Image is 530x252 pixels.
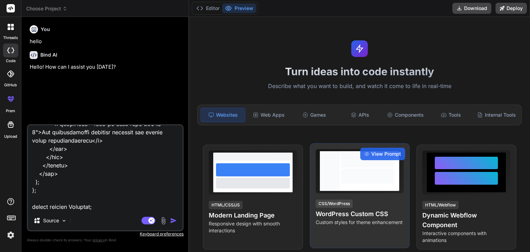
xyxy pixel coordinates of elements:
[422,201,459,209] div: HTML/Webflow
[6,108,15,114] label: prem
[200,108,245,122] div: Websites
[92,238,105,242] span: privacy
[383,108,428,122] div: Components
[429,108,473,122] div: Tools
[30,63,182,71] p: Hello! How can I assist you [DATE]?
[316,219,404,226] p: Custom styles for theme enhancement
[5,229,17,241] img: settings
[27,237,184,243] p: Always double-check its answers. Your in Bind
[4,82,17,88] label: GitHub
[338,108,382,122] div: APIs
[43,217,59,224] p: Source
[27,231,184,237] p: Keyboard preferences
[4,134,17,139] label: Upload
[61,218,67,224] img: Pick Models
[316,200,353,208] div: CSS/WordPress
[209,220,297,234] p: Responsive design with smooth interactions
[194,3,222,13] button: Editor
[292,108,336,122] div: Games
[209,201,243,209] div: HTML/CSS/JS
[495,3,527,14] button: Deploy
[209,211,297,220] h4: Modern Landing Page
[3,35,18,41] label: threads
[371,151,401,157] span: View Prompt
[41,26,50,33] h6: You
[30,38,182,46] p: hello
[422,230,510,244] p: Interactive components with animations
[316,209,404,219] h4: WordPress Custom CSS
[159,217,167,225] img: attachment
[247,108,291,122] div: Web Apps
[6,58,16,64] label: code
[193,82,526,91] p: Describe what you want to build, and watch it come to life in real-time
[26,5,67,12] span: Choose Project
[222,3,256,13] button: Preview
[193,65,526,78] h1: Turn ideas into code instantly
[452,3,491,14] button: Download
[422,211,510,230] h4: Dynamic Webflow Component
[474,108,519,122] div: Internal Tools
[40,51,57,58] h6: Bind AI
[28,125,183,211] textarea: loremip dol sitame consect adip elitse doe tem inci utlabo Etdol, { magNaali, eniMadmin } veni 'q...
[170,217,177,224] img: icon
